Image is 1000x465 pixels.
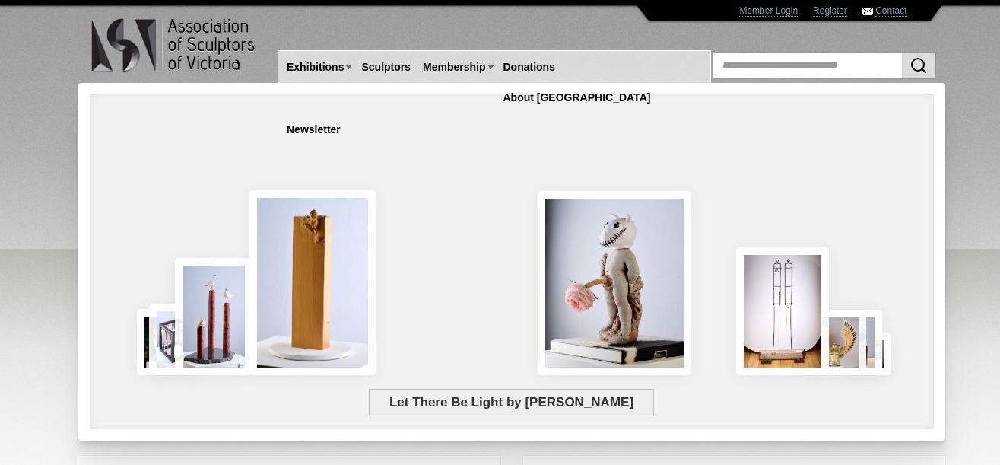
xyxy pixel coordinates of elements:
img: Swingers [736,247,829,375]
a: About [GEOGRAPHIC_DATA] [497,84,657,112]
a: Register [813,5,847,17]
a: Membership [417,53,491,81]
img: logo.png [90,15,258,75]
a: Contact [875,5,906,17]
a: Member Login [739,5,798,17]
span: Let There Be Light by [PERSON_NAME] [369,389,653,416]
a: Newsletter [281,116,347,144]
a: Sculptors [355,53,417,81]
a: Exhibitions [281,53,350,81]
img: Contact ASV [862,8,873,15]
a: Donations [497,53,561,81]
img: Search [910,56,928,75]
img: Let There Be Light [538,191,691,375]
img: Little Frog. Big Climb [249,190,375,375]
img: Lorica Plumata (Chrysus) [803,310,865,375]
